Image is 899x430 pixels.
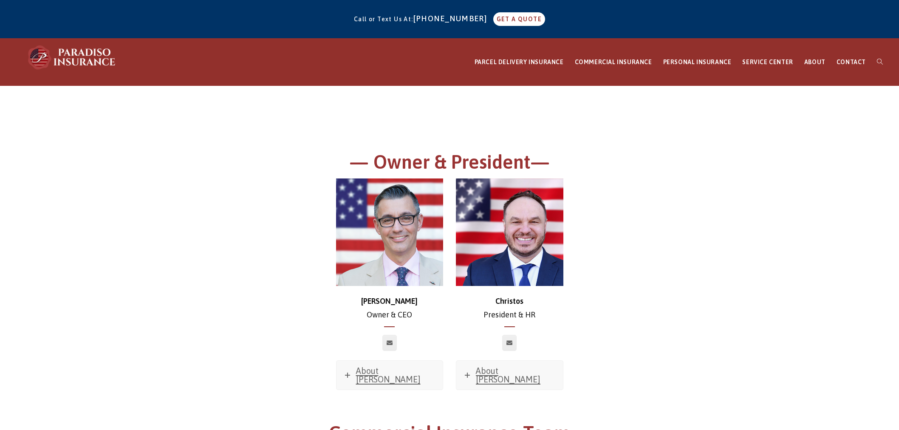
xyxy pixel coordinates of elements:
span: Call or Text Us At: [354,16,413,23]
span: PARCEL DELIVERY INSURANCE [475,59,564,65]
img: chris-500x500 (1) [336,178,444,286]
img: Christos_500x500 [456,178,563,286]
strong: Christos [495,297,523,306]
p: Owner & CEO [336,294,444,322]
h1: — Owner & President— [216,150,683,179]
span: COMMERCIAL INSURANCE [575,59,652,65]
a: ABOUT [799,39,831,86]
a: CONTACT [831,39,871,86]
a: About [PERSON_NAME] [336,361,443,390]
strong: [PERSON_NAME] [361,297,418,306]
img: Paradiso Insurance [25,45,119,70]
a: GET A QUOTE [493,12,545,26]
a: PARCEL DELIVERY INSURANCE [469,39,569,86]
span: SERVICE CENTER [742,59,793,65]
a: COMMERCIAL INSURANCE [569,39,658,86]
a: SERVICE CENTER [737,39,798,86]
span: About [PERSON_NAME] [356,366,421,384]
span: CONTACT [837,59,866,65]
p: President & HR [456,294,563,322]
span: PERSONAL INSURANCE [663,59,732,65]
span: About [PERSON_NAME] [476,366,540,384]
a: [PHONE_NUMBER] [413,14,492,23]
a: PERSONAL INSURANCE [658,39,737,86]
a: About [PERSON_NAME] [456,361,563,390]
span: ABOUT [804,59,825,65]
